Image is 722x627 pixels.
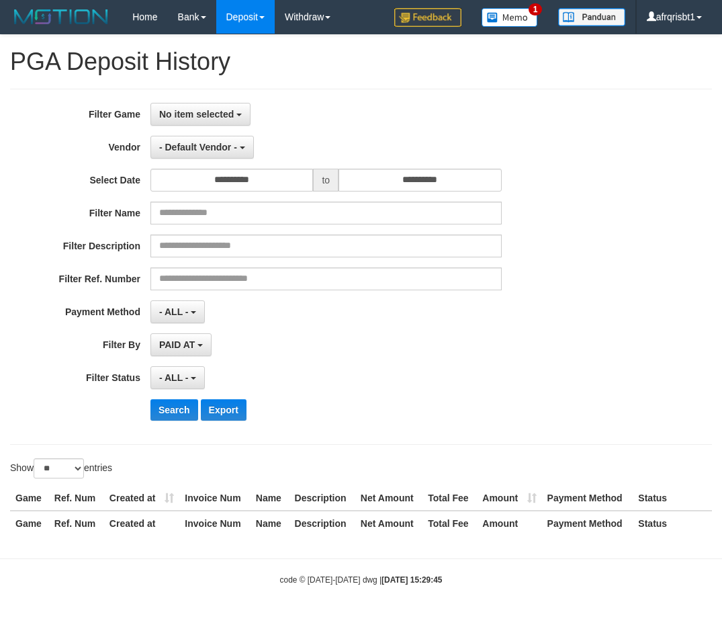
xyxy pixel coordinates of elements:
button: - ALL - [150,366,205,389]
th: Created at [104,486,180,511]
th: Ref. Num [49,511,104,536]
th: Payment Method [542,511,633,536]
button: - ALL - [150,300,205,323]
span: - Default Vendor - [159,142,237,153]
th: Status [633,486,712,511]
th: Invoice Num [179,486,250,511]
th: Game [10,511,49,536]
span: - ALL - [159,372,189,383]
th: Name [251,511,289,536]
th: Ref. Num [49,486,104,511]
h1: PGA Deposit History [10,48,712,75]
span: No item selected [159,109,234,120]
label: Show entries [10,458,112,478]
span: - ALL - [159,306,189,317]
button: PAID AT [150,333,212,356]
th: Net Amount [355,511,422,536]
button: Export [201,399,246,421]
th: Description [289,511,355,536]
th: Status [633,511,712,536]
button: Search [150,399,198,421]
th: Amount [477,511,541,536]
span: to [313,169,339,192]
img: MOTION_logo.png [10,7,112,27]
select: Showentries [34,458,84,478]
span: PAID AT [159,339,195,350]
th: Name [251,486,289,511]
button: - Default Vendor - [150,136,254,159]
img: Feedback.jpg [394,8,461,27]
small: code © [DATE]-[DATE] dwg | [280,575,443,585]
th: Created at [104,511,180,536]
th: Amount [477,486,541,511]
span: 1 [529,3,543,15]
th: Payment Method [542,486,633,511]
th: Total Fee [422,511,477,536]
th: Net Amount [355,486,422,511]
th: Description [289,486,355,511]
button: No item selected [150,103,251,126]
th: Invoice Num [179,511,250,536]
img: panduan.png [558,8,625,26]
th: Total Fee [422,486,477,511]
strong: [DATE] 15:29:45 [381,575,442,585]
th: Game [10,486,49,511]
img: Button%20Memo.svg [482,8,538,27]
